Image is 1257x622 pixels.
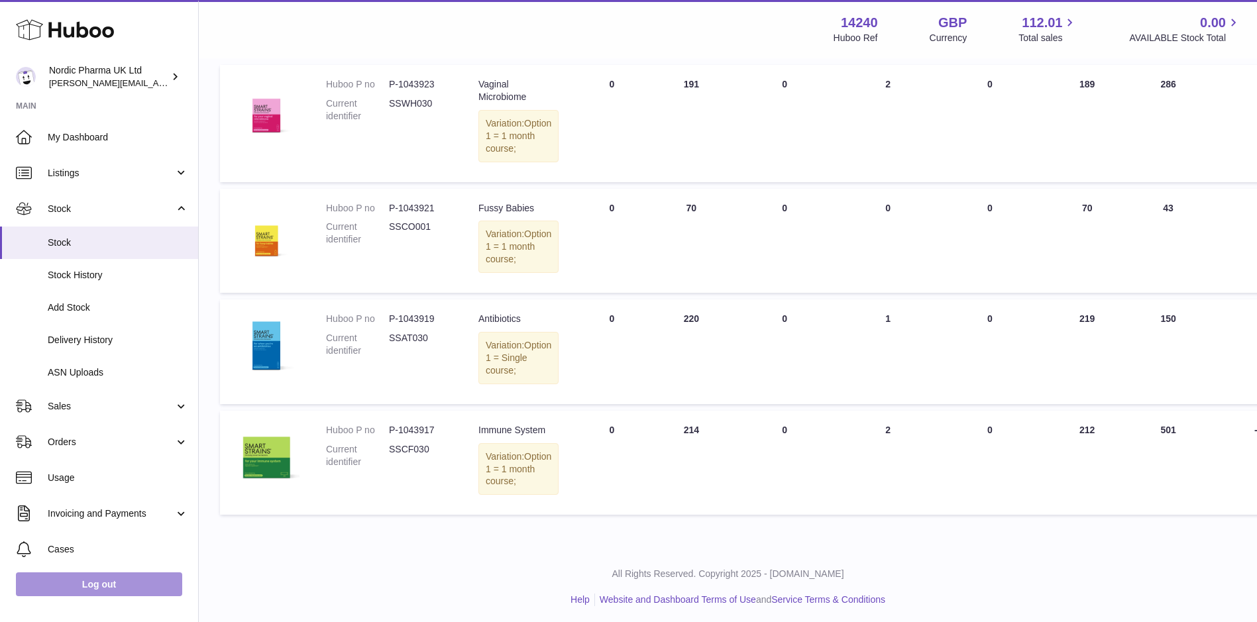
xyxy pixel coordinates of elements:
[1129,32,1241,44] span: AVAILABLE Stock Total
[987,203,993,213] span: 0
[486,451,551,487] span: Option 1 = 1 month course;
[326,97,389,123] dt: Current identifier
[389,78,452,91] dd: P-1043923
[48,507,174,520] span: Invoicing and Payments
[838,299,938,404] td: 1
[389,332,452,357] dd: SSAT030
[389,97,452,123] dd: SSWH030
[1042,189,1132,293] td: 70
[389,443,452,468] dd: SSCF030
[326,202,389,215] dt: Huboo P no
[16,572,182,596] a: Log out
[930,32,967,44] div: Currency
[389,424,452,437] dd: P-1043917
[987,425,993,435] span: 0
[478,78,559,103] div: Vaginal Microbiome
[389,202,452,215] dd: P-1043921
[731,299,838,404] td: 0
[233,78,300,144] img: product image
[389,313,452,325] dd: P-1043919
[595,594,885,606] li: and
[1042,65,1132,181] td: 189
[48,131,188,144] span: My Dashboard
[49,78,266,88] span: [PERSON_NAME][EMAIL_ADDRESS][DOMAIN_NAME]
[48,203,174,215] span: Stock
[233,202,300,268] img: product image
[1042,411,1132,515] td: 212
[651,411,731,515] td: 214
[478,110,559,162] div: Variation:
[48,301,188,314] span: Add Stock
[572,299,651,404] td: 0
[1132,299,1205,404] td: 150
[1132,65,1205,181] td: 286
[326,78,389,91] dt: Huboo P no
[486,118,551,154] span: Option 1 = 1 month course;
[49,64,168,89] div: Nordic Pharma UK Ltd
[48,436,174,448] span: Orders
[1132,411,1205,515] td: 501
[486,229,551,264] span: Option 1 = 1 month course;
[731,65,838,181] td: 0
[478,443,559,495] div: Variation:
[478,221,559,273] div: Variation:
[1129,14,1241,44] a: 0.00 AVAILABLE Stock Total
[1042,299,1132,404] td: 219
[478,202,559,215] div: Fussy Babies
[1200,14,1226,32] span: 0.00
[600,594,756,605] a: Website and Dashboard Terms of Use
[838,65,938,181] td: 2
[771,594,885,605] a: Service Terms & Conditions
[48,334,188,346] span: Delivery History
[651,189,731,293] td: 70
[1022,14,1062,32] span: 112.01
[838,189,938,293] td: 0
[48,269,188,282] span: Stock History
[834,32,878,44] div: Huboo Ref
[478,424,559,437] div: Immune System
[233,424,300,490] img: product image
[48,472,188,484] span: Usage
[16,67,36,87] img: joe.plant@parapharmdev.com
[841,14,878,32] strong: 14240
[326,221,389,246] dt: Current identifier
[48,543,188,556] span: Cases
[987,79,993,89] span: 0
[48,400,174,413] span: Sales
[326,332,389,357] dt: Current identifier
[209,568,1246,580] p: All Rights Reserved. Copyright 2025 - [DOMAIN_NAME]
[326,424,389,437] dt: Huboo P no
[651,65,731,181] td: 191
[651,299,731,404] td: 220
[572,411,651,515] td: 0
[486,340,551,376] span: Option 1 = Single course;
[389,221,452,246] dd: SSCO001
[1018,14,1077,44] a: 112.01 Total sales
[48,236,188,249] span: Stock
[326,443,389,468] dt: Current identifier
[572,189,651,293] td: 0
[838,411,938,515] td: 2
[731,411,838,515] td: 0
[572,65,651,181] td: 0
[571,594,590,605] a: Help
[48,167,174,180] span: Listings
[478,313,559,325] div: Antibiotics
[731,189,838,293] td: 0
[326,313,389,325] dt: Huboo P no
[233,313,300,379] img: product image
[938,14,967,32] strong: GBP
[478,332,559,384] div: Variation:
[1018,32,1077,44] span: Total sales
[987,313,993,324] span: 0
[48,366,188,379] span: ASN Uploads
[1132,189,1205,293] td: 43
